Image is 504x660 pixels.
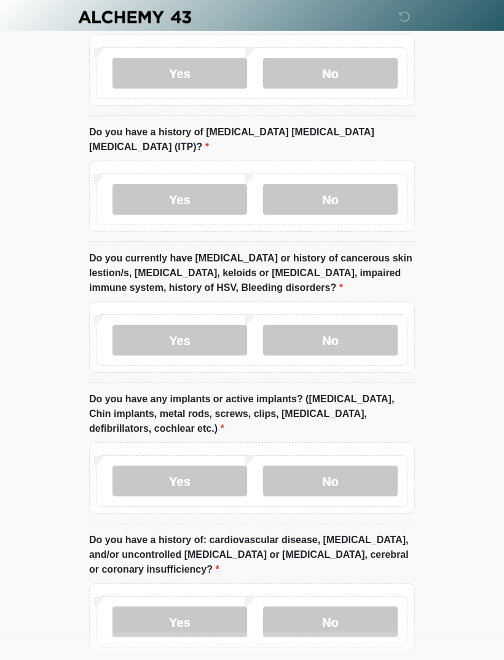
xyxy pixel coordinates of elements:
[112,184,247,215] label: Yes
[112,325,247,356] label: Yes
[89,533,415,577] label: Do you have a history of: cardiovascular disease, [MEDICAL_DATA], and/or uncontrolled [MEDICAL_DA...
[263,58,398,89] label: No
[263,466,398,496] label: No
[112,466,247,496] label: Yes
[89,251,415,295] label: Do you currently have [MEDICAL_DATA] or history of cancerous skin lestion/s, [MEDICAL_DATA], kelo...
[89,125,415,154] label: Do you have a history of [MEDICAL_DATA] [MEDICAL_DATA] [MEDICAL_DATA] (ITP)?
[263,325,398,356] label: No
[112,606,247,637] label: Yes
[89,392,415,436] label: Do you have any implants or active implants? ([MEDICAL_DATA], Chin implants, metal rods, screws, ...
[263,184,398,215] label: No
[77,9,192,25] img: Alchemy 43 Logo
[263,606,398,637] label: No
[112,58,247,89] label: Yes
